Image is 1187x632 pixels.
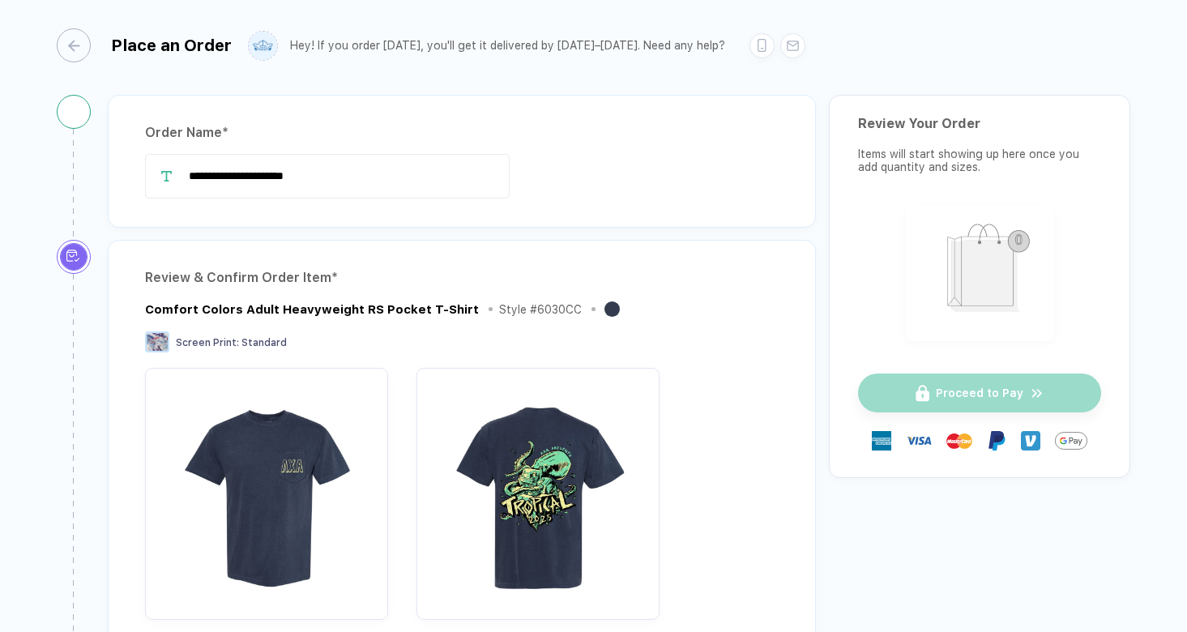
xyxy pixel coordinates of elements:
span: Screen Print : [176,337,239,348]
img: Screen Print [145,331,169,352]
img: express [872,431,891,451]
div: Comfort Colors Adult Heavyweight RS Pocket T-Shirt [145,302,479,317]
img: visa [906,428,932,454]
div: Hey! If you order [DATE], you'll get it delivered by [DATE]–[DATE]. Need any help? [290,39,725,53]
img: master-card [946,428,972,454]
div: Order Name [145,120,779,146]
img: Paypal [987,431,1006,451]
div: Place an Order [111,36,232,55]
div: Review Your Order [858,116,1101,131]
img: Venmo [1021,431,1040,451]
div: Style # 6030CC [499,303,582,316]
img: ca673a75-cd3e-4c10-b514-66015b1ce46c_nt_front_1757449294751.jpg [153,376,380,603]
img: user profile [249,32,277,60]
div: Review & Confirm Order Item [145,265,779,291]
img: shopping_bag.png [913,213,1047,331]
div: Items will start showing up here once you add quantity and sizes. [858,147,1101,173]
span: Standard [241,337,287,348]
img: ca673a75-cd3e-4c10-b514-66015b1ce46c_nt_back_1757449294754.jpg [425,376,651,603]
img: GPay [1055,425,1087,457]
